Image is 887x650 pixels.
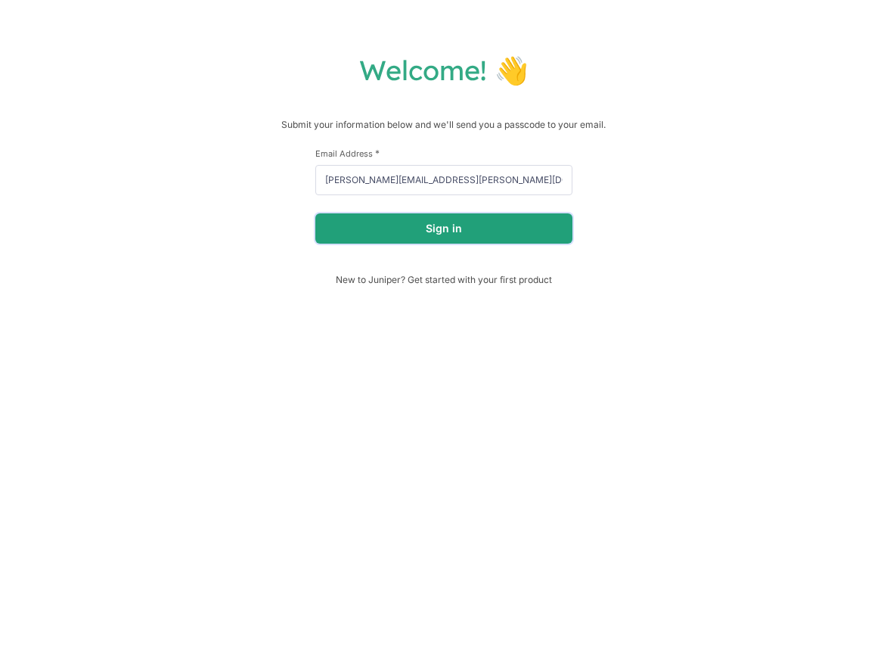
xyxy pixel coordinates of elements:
[315,148,572,159] label: Email Address
[315,165,572,195] input: email@example.com
[315,213,572,244] button: Sign in
[15,117,872,132] p: Submit your information below and we'll send you a passcode to your email.
[375,148,380,159] span: This field is required.
[315,274,572,285] span: New to Juniper? Get started with your first product
[15,53,872,87] h1: Welcome! 👋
